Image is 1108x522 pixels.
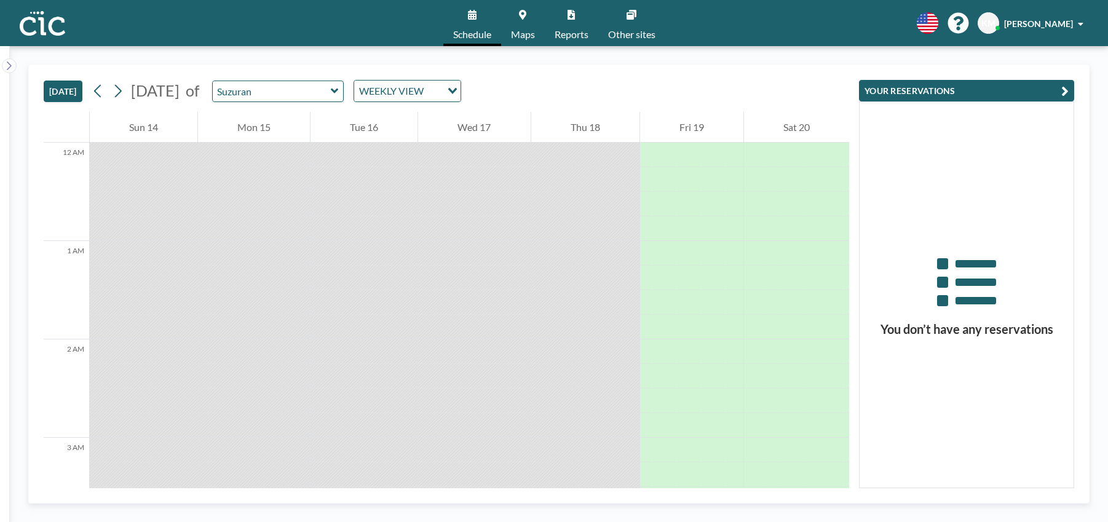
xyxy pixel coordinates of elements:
div: 1 AM [44,241,89,339]
span: KM [981,18,995,29]
div: Mon 15 [198,112,310,143]
button: [DATE] [44,81,82,102]
input: Suzuran [213,81,331,101]
span: Schedule [453,30,491,39]
div: 2 AM [44,339,89,438]
span: WEEKLY VIEW [357,83,426,99]
h3: You don’t have any reservations [860,322,1074,337]
span: Maps [511,30,535,39]
div: Search for option [354,81,461,101]
span: Other sites [608,30,655,39]
div: Tue 16 [311,112,417,143]
span: Reports [555,30,588,39]
div: Sun 14 [90,112,197,143]
div: 12 AM [44,143,89,241]
button: YOUR RESERVATIONS [859,80,1074,101]
div: Fri 19 [640,112,743,143]
div: Thu 18 [531,112,639,143]
div: Sat 20 [744,112,849,143]
div: Wed 17 [418,112,530,143]
span: [DATE] [131,81,180,100]
span: of [186,81,199,100]
img: organization-logo [20,11,65,36]
span: [PERSON_NAME] [1004,18,1073,29]
input: Search for option [427,83,440,99]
